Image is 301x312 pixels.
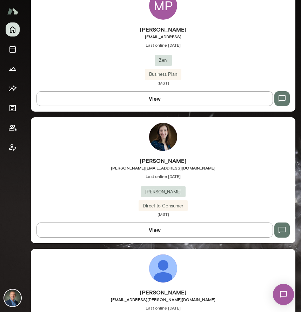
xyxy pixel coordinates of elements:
[6,101,20,115] button: Documents
[31,288,295,297] h6: [PERSON_NAME]
[6,121,20,135] button: Members
[31,34,295,39] span: [EMAIL_ADDRESS]
[145,71,181,78] span: Business Plan
[4,290,21,306] img: Michael Alden
[31,297,295,302] span: [EMAIL_ADDRESS][PERSON_NAME][DOMAIN_NAME]
[6,42,20,56] button: Sessions
[149,254,177,283] img: Drew Stark
[6,81,20,95] button: Insights
[6,62,20,76] button: Growth Plan
[6,140,20,154] button: Client app
[31,25,295,34] h6: [PERSON_NAME]
[139,203,188,210] span: Direct to Consumer
[31,305,295,311] span: Last online [DATE]
[31,173,295,179] span: Last online [DATE]
[6,22,20,36] button: Home
[31,211,295,217] span: (MST)
[36,91,273,106] button: View
[141,188,186,195] span: [PERSON_NAME]
[31,80,295,86] span: (MST)
[31,165,295,171] span: [PERSON_NAME][EMAIL_ADDRESS][DOMAIN_NAME]
[36,223,273,237] button: View
[7,5,18,18] img: Mento
[155,57,172,64] span: Zeni
[149,123,177,151] img: Anna Chilstedt
[31,42,295,48] span: Last online [DATE]
[31,157,295,165] h6: [PERSON_NAME]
